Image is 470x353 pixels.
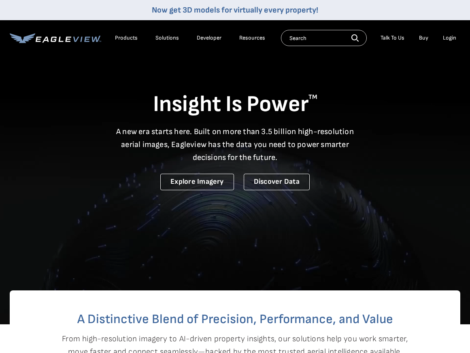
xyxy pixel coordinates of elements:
[381,34,404,42] div: Talk To Us
[308,93,317,101] sup: TM
[197,34,221,42] a: Developer
[42,313,428,326] h2: A Distinctive Blend of Precision, Performance, and Value
[115,34,138,42] div: Products
[111,125,359,164] p: A new era starts here. Built on more than 3.5 billion high-resolution aerial images, Eagleview ha...
[10,90,460,119] h1: Insight Is Power
[244,174,310,190] a: Discover Data
[239,34,265,42] div: Resources
[419,34,428,42] a: Buy
[281,30,367,46] input: Search
[160,174,234,190] a: Explore Imagery
[155,34,179,42] div: Solutions
[152,5,318,15] a: Now get 3D models for virtually every property!
[443,34,456,42] div: Login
